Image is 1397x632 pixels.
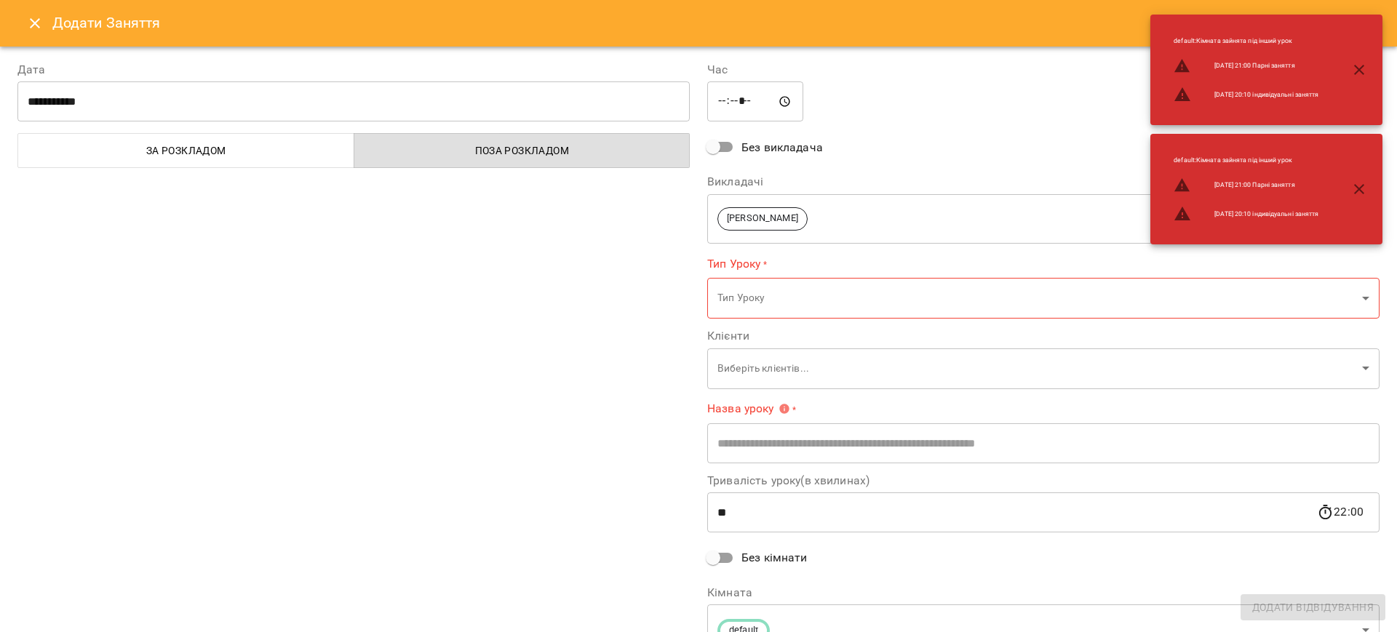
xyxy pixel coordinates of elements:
label: Клієнти [707,330,1380,342]
label: Дата [17,64,690,76]
div: Тип Уроку [707,278,1380,319]
span: Без кімнати [741,549,808,567]
li: [DATE] 21:00 Парні заняття [1162,52,1330,81]
label: Кімната [707,587,1380,599]
li: [DATE] 20:10 індивідуальні заняття [1162,199,1330,228]
label: Тривалість уроку(в хвилинах) [707,475,1380,487]
li: [DATE] 21:00 Парні заняття [1162,171,1330,200]
span: За розкладом [27,142,346,159]
button: Поза розкладом [354,133,690,168]
svg: Вкажіть назву уроку або виберіть клієнтів [779,403,790,415]
span: Назва уроку [707,403,790,415]
li: default : Кімната зайнята під інший урок [1162,150,1330,171]
label: Викладачі [707,176,1380,188]
li: [DATE] 20:10 індивідуальні заняття [1162,80,1330,109]
span: [PERSON_NAME] [718,212,807,225]
button: За розкладом [17,133,354,168]
label: Тип Уроку [707,255,1380,272]
h6: Додати Заняття [52,12,1380,34]
label: Час [707,64,1380,76]
p: Виберіть клієнтів... [717,361,1356,376]
span: Без викладача [741,139,823,156]
div: [PERSON_NAME] [707,193,1380,244]
button: Close [17,6,52,41]
p: Тип Уроку [717,291,1356,305]
span: Поза розкладом [363,142,682,159]
div: Виберіть клієнтів... [707,348,1380,389]
li: default : Кімната зайнята під інший урок [1162,31,1330,52]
